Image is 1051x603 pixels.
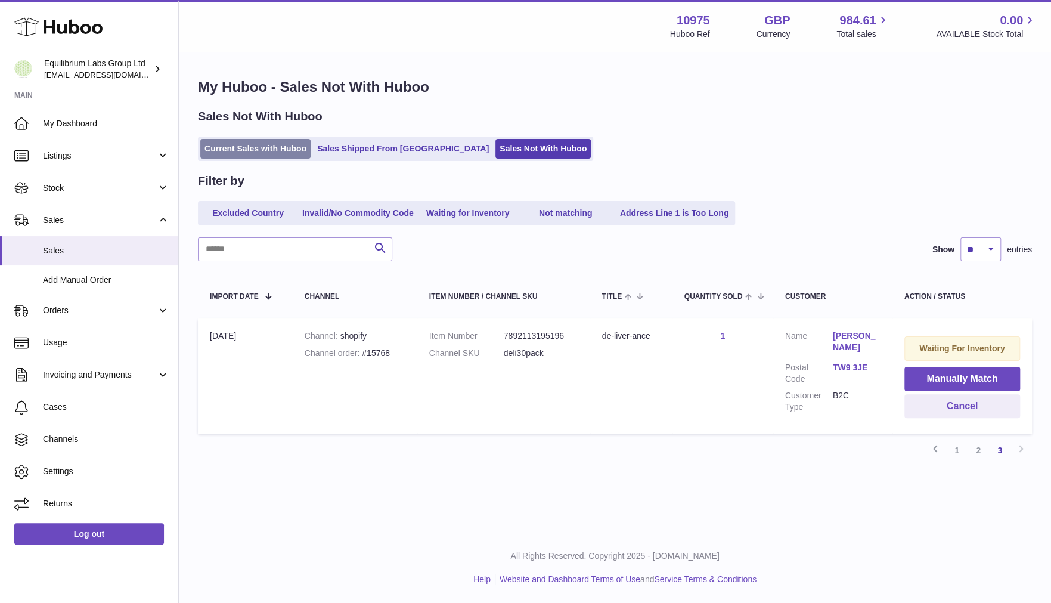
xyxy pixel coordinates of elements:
[298,203,418,223] a: Invalid/No Commodity Code
[43,215,157,226] span: Sales
[932,244,954,255] label: Show
[836,13,889,40] a: 984.61 Total sales
[198,109,323,125] h2: Sales Not With Huboo
[785,362,833,385] dt: Postal Code
[14,60,32,78] img: huboo@equilibriumlabs.com
[785,390,833,413] dt: Customer Type
[936,13,1037,40] a: 0.00 AVAILABLE Stock Total
[504,348,578,359] dd: deli30pack
[836,29,889,40] span: Total sales
[43,118,169,129] span: My Dashboard
[833,390,881,413] dd: B2C
[495,139,591,159] a: Sales Not With Huboo
[904,394,1020,419] button: Cancel
[313,139,493,159] a: Sales Shipped From [GEOGRAPHIC_DATA]
[602,293,622,301] span: Title
[198,78,1032,97] h1: My Huboo - Sales Not With Huboo
[305,348,362,358] strong: Channel order
[670,29,710,40] div: Huboo Ref
[989,440,1010,461] a: 3
[429,330,504,342] dt: Item Number
[839,13,876,29] span: 984.61
[684,293,743,301] span: Quantity Sold
[200,203,296,223] a: Excluded Country
[833,330,881,353] a: [PERSON_NAME]
[43,434,169,445] span: Channels
[904,367,1020,391] button: Manually Match
[14,523,164,545] a: Log out
[43,369,157,381] span: Invoicing and Payments
[757,29,790,40] div: Currency
[429,293,578,301] div: Item Number / Channel SKU
[210,293,259,301] span: Import date
[305,293,405,301] div: Channel
[188,551,1041,562] p: All Rights Reserved. Copyright 2025 - [DOMAIN_NAME]
[305,331,340,341] strong: Channel
[785,330,833,356] dt: Name
[429,348,504,359] dt: Channel SKU
[43,466,169,477] span: Settings
[198,318,293,434] td: [DATE]
[200,139,311,159] a: Current Sales with Huboo
[833,362,881,373] a: TW9 3JE
[43,245,169,256] span: Sales
[43,150,157,162] span: Listings
[654,574,757,584] a: Service Terms & Conditions
[946,440,968,461] a: 1
[473,574,491,584] a: Help
[904,293,1020,301] div: Action / Status
[43,401,169,413] span: Cases
[43,274,169,286] span: Add Manual Order
[720,331,725,341] a: 1
[936,29,1037,40] span: AVAILABLE Stock Total
[198,173,244,189] h2: Filter by
[785,293,881,301] div: Customer
[764,13,790,29] strong: GBP
[305,348,405,359] div: #15768
[305,330,405,342] div: shopify
[602,330,661,342] div: de-liver-ance
[968,440,989,461] a: 2
[43,498,169,509] span: Returns
[677,13,710,29] strong: 10975
[44,58,151,81] div: Equilibrium Labs Group Ltd
[1007,244,1032,255] span: entries
[616,203,733,223] a: Address Line 1 is Too Long
[919,344,1005,353] strong: Waiting For Inventory
[1000,13,1023,29] span: 0.00
[43,337,169,348] span: Usage
[420,203,516,223] a: Waiting for Inventory
[504,330,578,342] dd: 7892113195196
[500,574,640,584] a: Website and Dashboard Terms of Use
[495,574,757,585] li: and
[44,70,175,79] span: [EMAIL_ADDRESS][DOMAIN_NAME]
[43,183,157,194] span: Stock
[518,203,613,223] a: Not matching
[43,305,157,316] span: Orders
